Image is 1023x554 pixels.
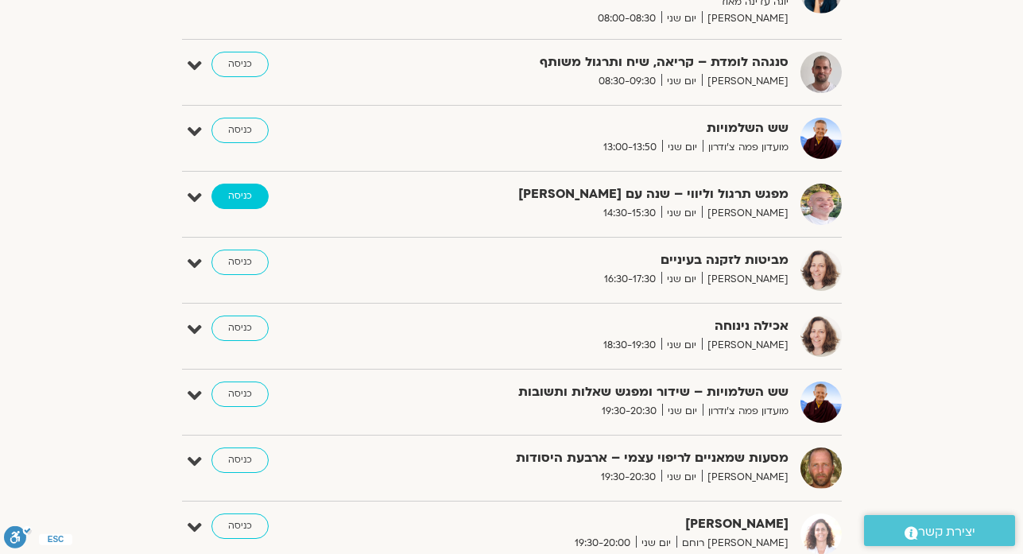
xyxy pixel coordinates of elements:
span: [PERSON_NAME] [702,271,789,288]
a: כניסה [211,316,269,341]
a: כניסה [211,118,269,143]
a: כניסה [211,184,269,209]
span: 16:30-17:30 [599,271,661,288]
span: 08:30-09:30 [593,73,661,90]
span: [PERSON_NAME] [702,337,789,354]
span: 19:30-20:00 [569,535,636,552]
strong: שש השלמויות – שידור ומפגש שאלות ותשובות [399,382,789,403]
strong: מביטות לזקנה בעיניים [399,250,789,271]
a: כניסה [211,250,269,275]
span: יום שני [661,10,702,27]
span: מועדון פמה צ'ודרון [703,403,789,420]
span: [PERSON_NAME] [702,10,789,27]
span: יום שני [662,139,703,156]
span: 19:30-20:30 [596,403,662,420]
strong: אכילה נינוחה [399,316,789,337]
span: 14:30-15:30 [598,205,661,222]
span: מועדון פמה צ'ודרון [703,139,789,156]
span: יום שני [662,403,703,420]
span: יום שני [661,271,702,288]
span: יום שני [661,205,702,222]
span: [PERSON_NAME] [702,73,789,90]
strong: מסעות שמאניים לריפוי עצמי – ארבעת היסודות [399,447,789,469]
a: כניסה [211,447,269,473]
span: יצירת קשר [918,521,975,543]
span: [PERSON_NAME] [702,469,789,486]
span: [PERSON_NAME] [702,205,789,222]
strong: סנגהה לומדת – קריאה, שיח ותרגול משותף [399,52,789,73]
strong: מפגש תרגול וליווי – שנה עם [PERSON_NAME] [399,184,789,205]
span: 13:00-13:50 [598,139,662,156]
span: 08:00-08:30 [592,10,661,27]
span: יום שני [661,337,702,354]
strong: שש השלמויות [399,118,789,139]
strong: [PERSON_NAME] [399,513,789,535]
span: יום שני [661,73,702,90]
a: כניסה [211,52,269,77]
span: [PERSON_NAME] רוחם [676,535,789,552]
span: יום שני [636,535,676,552]
span: יום שני [661,469,702,486]
span: 18:30-19:30 [598,337,661,354]
a: יצירת קשר [864,515,1015,546]
a: כניסה [211,513,269,539]
span: 19:30-20:30 [595,469,661,486]
a: כניסה [211,382,269,407]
